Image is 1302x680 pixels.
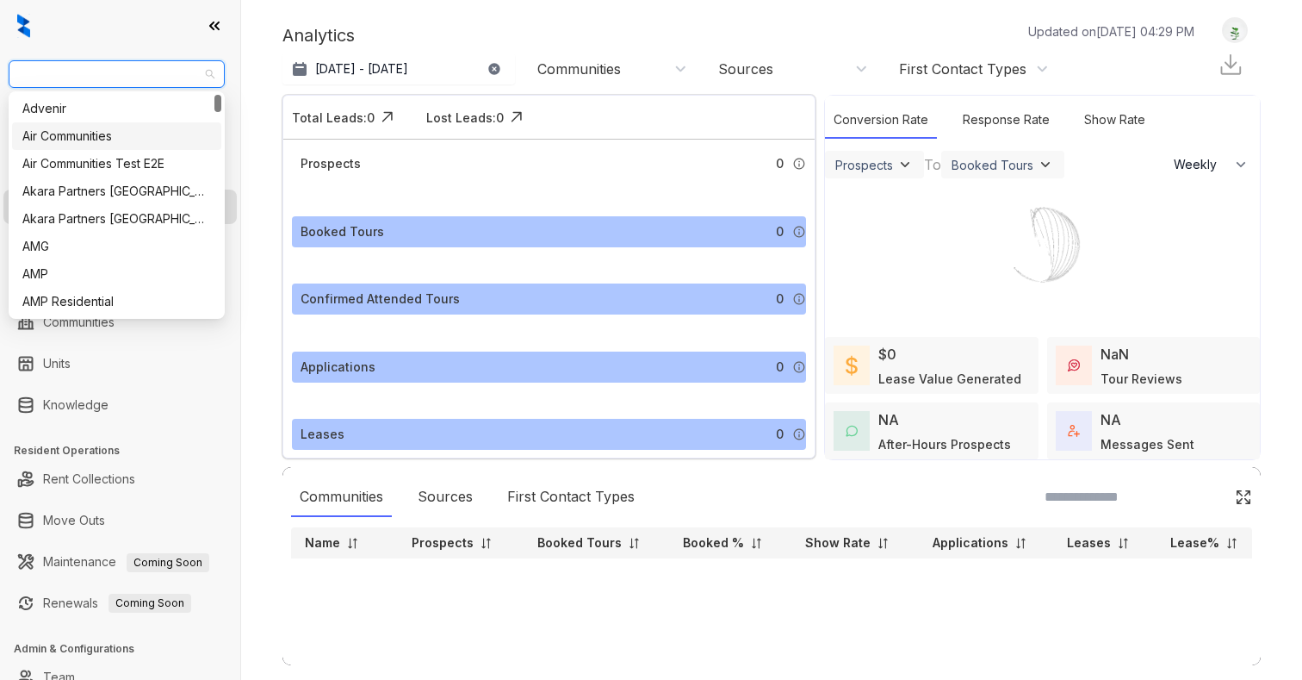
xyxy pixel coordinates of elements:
[3,586,237,621] li: Renewals
[409,477,481,517] div: Sources
[1117,537,1130,550] img: sorting
[480,537,493,550] img: sorting
[537,59,621,78] div: Communities
[12,233,221,260] div: AMG
[846,425,858,438] img: AfterHoursConversations
[282,22,355,48] p: Analytics
[22,127,211,146] div: Air Communities
[12,122,221,150] div: Air Communities
[17,14,30,38] img: logo
[776,222,784,241] span: 0
[12,205,221,233] div: Akara Partners Phoenix
[127,553,209,572] span: Coming Soon
[12,95,221,122] div: Advenir
[718,59,773,78] div: Sources
[537,534,622,552] p: Booked Tours
[776,425,784,444] span: 0
[12,260,221,288] div: AMP
[952,158,1033,172] div: Booked Tours
[3,190,237,224] li: Leasing
[346,537,359,550] img: sorting
[22,99,211,118] div: Advenir
[426,109,504,127] div: Lost Leads: 0
[1225,537,1238,550] img: sorting
[3,462,237,496] li: Rent Collections
[776,154,784,173] span: 0
[22,209,211,228] div: Akara Partners [GEOGRAPHIC_DATA]
[14,641,240,657] h3: Admin & Configurations
[792,157,806,171] img: Info
[22,154,211,173] div: Air Communities Test E2E
[305,534,340,552] p: Name
[776,290,784,309] span: 0
[3,545,237,579] li: Maintenance
[1174,156,1226,173] span: Weekly
[750,537,763,550] img: sorting
[835,158,893,172] div: Prospects
[805,534,871,552] p: Show Rate
[877,537,890,550] img: sorting
[1223,22,1247,40] img: UserAvatar
[12,288,221,315] div: AMP Residential
[792,427,806,441] img: Info
[291,477,392,517] div: Communities
[12,178,221,205] div: Akara Partners Nashville
[628,537,641,550] img: sorting
[3,231,237,265] li: Collections
[43,462,135,496] a: Rent Collections
[792,360,806,374] img: Info
[3,346,237,381] li: Units
[22,265,211,284] div: AMP
[301,290,460,309] div: Confirmed Attended Tours
[1235,489,1252,506] img: Click Icon
[792,292,806,306] img: Info
[375,104,400,130] img: Click Icon
[683,534,744,552] p: Booked %
[1076,102,1154,139] div: Show Rate
[43,305,115,340] a: Communities
[12,150,221,178] div: Air Communities Test E2E
[1163,149,1260,180] button: Weekly
[301,425,344,444] div: Leases
[14,443,240,459] h3: Resident Operations
[315,60,408,78] p: [DATE] - [DATE]
[954,102,1058,139] div: Response Rate
[499,477,643,517] div: First Contact Types
[108,594,191,613] span: Coming Soon
[22,292,211,311] div: AMP Residential
[1100,370,1182,388] div: Tour Reviews
[412,534,474,552] p: Prospects
[878,435,1011,453] div: After-Hours Prospects
[933,534,1008,552] p: Applications
[292,109,375,127] div: Total Leads: 0
[504,104,530,130] img: Click Icon
[924,154,941,175] div: To
[282,53,515,84] button: [DATE] - [DATE]
[899,59,1026,78] div: First Contact Types
[1170,534,1219,552] p: Lease%
[1100,435,1194,453] div: Messages Sent
[22,237,211,256] div: AMG
[19,61,214,87] span: AMP
[301,358,375,377] div: Applications
[43,586,191,621] a: RenewalsComing Soon
[43,503,105,538] a: Move Outs
[3,115,237,150] li: Leads
[3,388,237,422] li: Knowledge
[1067,534,1111,552] p: Leases
[1037,156,1054,173] img: ViewFilterArrow
[43,346,71,381] a: Units
[1028,22,1194,41] p: Updated on [DATE] 04:29 PM
[1100,344,1129,365] div: NaN
[776,358,784,377] span: 0
[3,503,237,538] li: Move Outs
[846,355,858,376] img: LeaseValue
[1068,359,1080,371] img: TourReviews
[1218,52,1243,78] img: Download
[43,388,108,422] a: Knowledge
[792,225,806,239] img: Info
[896,156,914,173] img: ViewFilterArrow
[978,180,1107,309] img: Loader
[3,305,237,340] li: Communities
[22,182,211,201] div: Akara Partners [GEOGRAPHIC_DATA]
